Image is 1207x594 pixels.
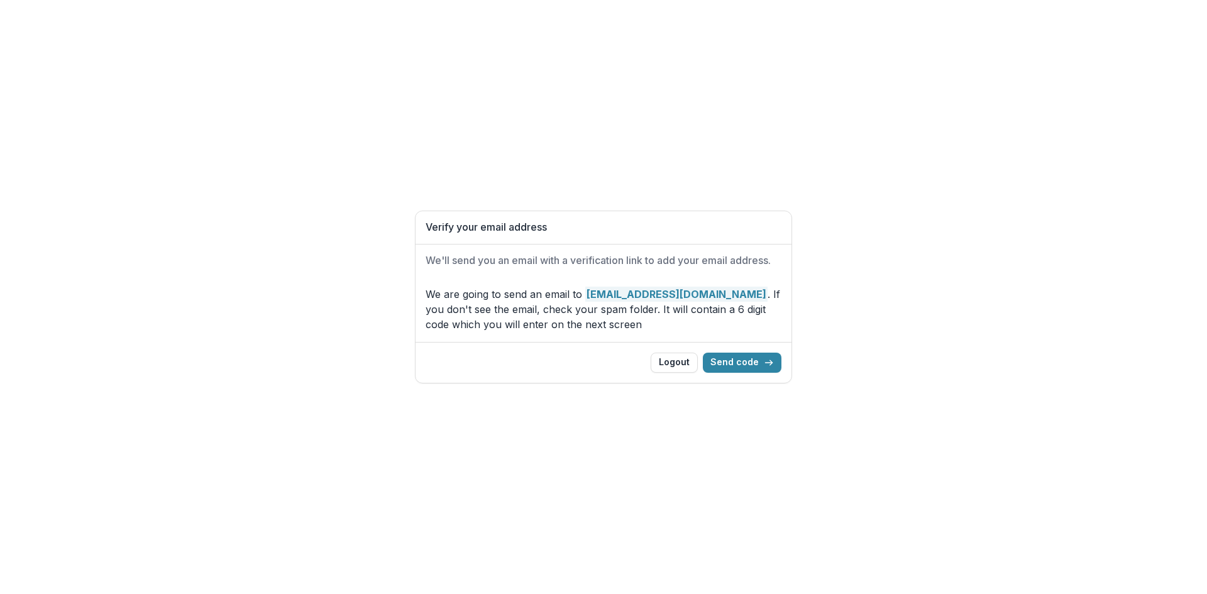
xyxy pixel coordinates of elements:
button: Logout [651,353,698,373]
p: We are going to send an email to . If you don't see the email, check your spam folder. It will co... [426,287,781,332]
button: Send code [703,353,781,373]
h2: We'll send you an email with a verification link to add your email address. [426,255,781,267]
h1: Verify your email address [426,221,781,233]
strong: [EMAIL_ADDRESS][DOMAIN_NAME] [585,287,768,302]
